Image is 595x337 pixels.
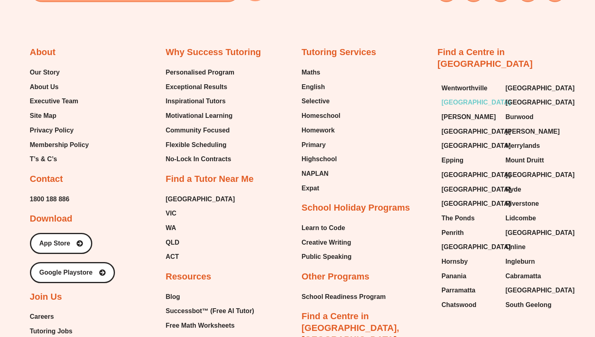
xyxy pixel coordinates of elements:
[30,124,89,137] a: Privacy Policy
[506,154,544,166] span: Mount Druitt
[302,168,340,180] a: NAPLAN
[166,139,226,151] span: Flexible Scheduling
[506,140,540,152] span: Merrylands
[166,173,253,185] h2: Find a Tutor Near Me
[166,207,176,220] span: VIC
[442,82,497,94] a: Wentworthville
[302,81,340,93] a: English
[442,111,497,123] a: [PERSON_NAME]
[442,154,497,166] a: Epping
[166,81,227,93] span: Exceptional Results
[302,124,340,137] a: Homework
[442,284,497,296] a: Parramatta
[30,66,89,79] a: Our Story
[302,271,370,283] h2: Other Programs
[166,66,234,79] span: Personalised Program
[302,153,337,165] span: Highschool
[302,153,340,165] a: Highschool
[506,111,533,123] span: Burwood
[30,110,89,122] a: Site Map
[442,241,497,253] a: [GEOGRAPHIC_DATA]
[442,284,476,296] span: Parramatta
[30,213,72,225] h2: Download
[442,169,511,181] span: [GEOGRAPHIC_DATA]
[166,222,176,234] span: WA
[506,82,561,94] a: [GEOGRAPHIC_DATA]
[166,320,262,332] a: Free Math Worksheets
[506,183,521,196] span: Ryde
[442,126,511,138] span: [GEOGRAPHIC_DATA]
[302,139,326,151] span: Primary
[302,124,335,137] span: Homework
[30,95,79,107] span: Executive Team
[30,95,89,107] a: Executive Team
[166,81,234,93] a: Exceptional Results
[166,153,231,165] span: No-Lock In Contracts
[506,154,561,166] a: Mount Druitt
[442,198,511,210] span: [GEOGRAPHIC_DATA]
[302,237,351,249] span: Creative Writing
[506,241,561,253] a: Online
[506,111,561,123] a: Burwood
[30,81,59,93] span: About Us
[442,212,497,224] a: The Ponds
[302,291,386,303] a: School Readiness Program
[506,96,561,109] a: [GEOGRAPHIC_DATA]
[442,169,497,181] a: [GEOGRAPHIC_DATA]
[442,183,511,196] span: [GEOGRAPHIC_DATA]
[506,126,561,138] a: [PERSON_NAME]
[442,96,497,109] a: [GEOGRAPHIC_DATA]
[302,110,340,122] a: Homeschool
[302,182,319,194] span: Expat
[30,66,60,79] span: Our Story
[166,320,234,332] span: Free Math Worksheets
[302,95,340,107] a: Selective
[39,269,93,276] span: Google Playstore
[166,305,262,317] a: Successbot™ (Free AI Tutor)
[438,47,533,69] a: Find a Centre in [GEOGRAPHIC_DATA]
[442,241,511,253] span: [GEOGRAPHIC_DATA]
[442,212,475,224] span: The Ponds
[166,237,235,249] a: QLD
[506,227,575,239] span: [GEOGRAPHIC_DATA]
[30,193,70,205] a: 1800 188 886
[166,251,179,263] span: ACT
[302,202,410,214] h2: School Holiday Programs
[302,251,352,263] a: Public Speaking
[506,241,526,253] span: Online
[30,153,89,165] a: T’s & C’s
[166,207,235,220] a: VIC
[302,66,340,79] a: Maths
[302,182,340,194] a: Expat
[442,126,497,138] a: [GEOGRAPHIC_DATA]
[506,169,561,181] a: [GEOGRAPHIC_DATA]
[30,311,100,323] a: Careers
[30,110,57,122] span: Site Map
[166,95,234,107] a: Inspirational Tutors
[166,110,232,122] span: Motivational Learning
[30,233,92,254] a: App Store
[30,291,62,303] h2: Join Us
[442,270,497,282] a: Panania
[506,198,561,210] a: Riverstone
[302,168,329,180] span: NAPLAN
[442,270,466,282] span: Panania
[30,47,56,58] h2: About
[302,47,376,58] h2: Tutoring Services
[442,111,496,123] span: [PERSON_NAME]
[442,256,468,268] span: Hornsby
[302,139,340,151] a: Primary
[506,212,561,224] a: Lidcombe
[30,139,89,151] a: Membership Policy
[506,212,536,224] span: Lidcombe
[456,245,595,337] div: Chat Widget
[442,299,476,311] span: Chatswood
[442,140,511,152] span: [GEOGRAPHIC_DATA]
[302,222,352,234] a: Learn to Code
[166,124,234,137] a: Community Focused
[166,237,179,249] span: QLD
